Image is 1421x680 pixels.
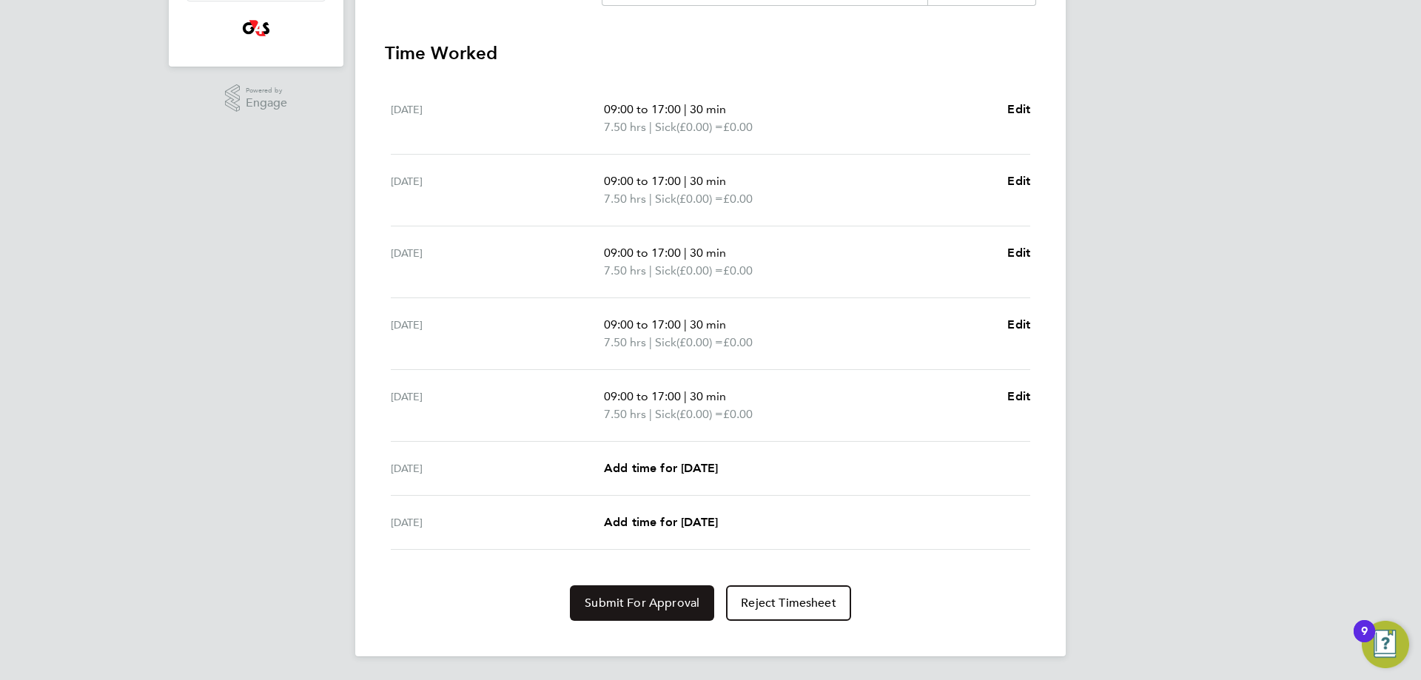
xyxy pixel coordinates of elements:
[1007,101,1030,118] a: Edit
[655,405,676,423] span: Sick
[604,192,646,206] span: 7.50 hrs
[1007,244,1030,262] a: Edit
[684,246,687,260] span: |
[391,459,604,477] div: [DATE]
[1007,316,1030,334] a: Edit
[187,16,326,40] a: Go to home page
[1362,621,1409,668] button: Open Resource Center, 9 new notifications
[391,244,604,280] div: [DATE]
[604,317,681,331] span: 09:00 to 17:00
[604,461,718,475] span: Add time for [DATE]
[690,317,726,331] span: 30 min
[726,585,851,621] button: Reject Timesheet
[690,389,726,403] span: 30 min
[604,263,646,277] span: 7.50 hrs
[570,585,714,621] button: Submit For Approval
[225,84,288,112] a: Powered byEngage
[690,102,726,116] span: 30 min
[1007,317,1030,331] span: Edit
[676,120,723,134] span: (£0.00) =
[684,389,687,403] span: |
[676,263,723,277] span: (£0.00) =
[684,102,687,116] span: |
[655,262,676,280] span: Sick
[684,174,687,188] span: |
[1007,389,1030,403] span: Edit
[649,120,652,134] span: |
[723,335,753,349] span: £0.00
[649,263,652,277] span: |
[391,172,604,208] div: [DATE]
[723,263,753,277] span: £0.00
[1007,102,1030,116] span: Edit
[723,407,753,421] span: £0.00
[391,514,604,531] div: [DATE]
[604,514,718,531] a: Add time for [DATE]
[1007,246,1030,260] span: Edit
[690,246,726,260] span: 30 min
[649,407,652,421] span: |
[246,97,287,110] span: Engage
[1007,172,1030,190] a: Edit
[741,596,836,610] span: Reject Timesheet
[604,407,646,421] span: 7.50 hrs
[649,192,652,206] span: |
[585,596,699,610] span: Submit For Approval
[676,407,723,421] span: (£0.00) =
[391,388,604,423] div: [DATE]
[684,317,687,331] span: |
[676,192,723,206] span: (£0.00) =
[604,335,646,349] span: 7.50 hrs
[391,316,604,351] div: [DATE]
[676,335,723,349] span: (£0.00) =
[1007,174,1030,188] span: Edit
[604,102,681,116] span: 09:00 to 17:00
[655,190,676,208] span: Sick
[385,41,1036,65] h3: Time Worked
[604,459,718,477] a: Add time for [DATE]
[604,389,681,403] span: 09:00 to 17:00
[391,101,604,136] div: [DATE]
[1361,631,1368,650] div: 9
[649,335,652,349] span: |
[690,174,726,188] span: 30 min
[655,118,676,136] span: Sick
[604,174,681,188] span: 09:00 to 17:00
[238,16,274,40] img: g4s4-logo-retina.png
[723,192,753,206] span: £0.00
[723,120,753,134] span: £0.00
[246,84,287,97] span: Powered by
[1007,388,1030,405] a: Edit
[655,334,676,351] span: Sick
[604,246,681,260] span: 09:00 to 17:00
[604,120,646,134] span: 7.50 hrs
[604,515,718,529] span: Add time for [DATE]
